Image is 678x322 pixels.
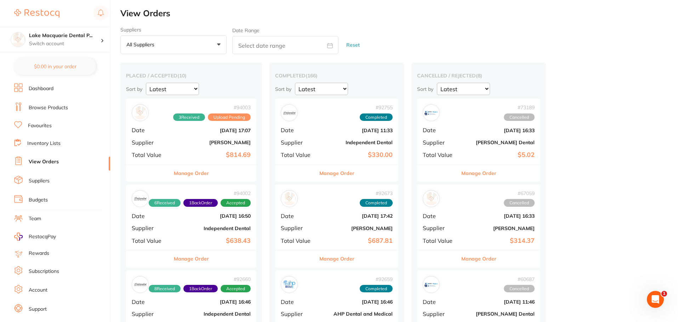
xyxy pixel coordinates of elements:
span: Total Value [281,152,316,158]
img: Independent Dental [133,278,147,291]
div: Independent Dental#940026Received1BackOrderAcceptedDate[DATE] 16:50SupplierIndependent DentalTota... [126,185,256,268]
iframe: Intercom live chat [647,291,664,308]
span: Received [149,199,181,207]
a: Suppliers [29,177,50,185]
span: Completed [360,199,393,207]
b: $687.81 [322,237,393,245]
a: Inventory Lists [27,140,61,147]
b: [PERSON_NAME] Dental [464,140,535,145]
h2: cancelled / rejected ( 8 ) [417,72,540,79]
span: Supplier [281,139,316,146]
span: 1 [661,291,667,297]
img: Independent Dental [133,192,147,205]
a: Dashboard [29,85,53,92]
button: Manage Order [174,250,209,267]
span: Supplier [423,139,458,146]
a: Rewards [29,250,49,257]
span: # 60687 [504,276,535,282]
h2: placed / accepted ( 10 ) [126,72,256,79]
p: Sort by [126,86,142,92]
span: Supplier [423,225,458,231]
b: [DATE] 16:46 [175,299,251,305]
span: Cancelled [504,199,535,207]
b: $330.00 [322,151,393,159]
button: $0.00 in your order [14,58,96,75]
span: Cancelled [504,113,535,121]
span: Total Value [281,238,316,244]
span: Back orders [183,285,218,293]
img: Henry Schein Halas [283,192,296,205]
p: Switch account [29,40,101,47]
img: Restocq Logo [14,9,59,18]
b: $638.43 [175,237,251,245]
span: Date [423,127,458,133]
b: [PERSON_NAME] [322,226,393,231]
button: Manage Order [174,165,209,182]
span: Completed [360,113,393,121]
b: $314.37 [464,237,535,245]
span: Date [423,213,458,219]
label: Suppliers [120,27,227,33]
span: # 67059 [504,191,535,196]
a: Subscriptions [29,268,59,275]
a: View Orders [29,158,59,165]
b: Independent Dental [322,140,393,145]
b: [PERSON_NAME] [464,226,535,231]
button: Manage Order [461,165,496,182]
img: AHP Dental and Medical [283,278,296,291]
img: Erskine Dental [425,278,438,291]
span: Back orders [183,199,218,207]
span: Cancelled [504,285,535,293]
span: # 94003 [173,105,251,110]
span: Accepted [221,199,251,207]
button: Manage Order [461,250,496,267]
img: Lake Macquarie Dental Practice [11,33,25,47]
a: Team [29,215,41,222]
span: Supplier [132,225,170,231]
span: Supplier [281,225,316,231]
img: Erskine Dental [425,106,438,119]
b: [DATE] 16:33 [464,213,535,219]
p: Sort by [275,86,291,92]
b: [DATE] 11:46 [464,299,535,305]
span: # 73189 [504,105,535,110]
button: Manage Order [319,250,354,267]
span: Upload Pending [208,113,251,121]
span: Total Value [423,152,458,158]
span: Date [281,213,316,219]
span: Supplier [423,311,458,317]
b: [DATE] 17:07 [175,128,251,133]
span: Completed [360,285,393,293]
span: Date [423,299,458,305]
span: Date [281,127,316,133]
b: [PERSON_NAME] Dental [464,311,535,317]
b: [DATE] 16:33 [464,128,535,133]
h2: View Orders [120,8,678,18]
span: # 92659 [360,276,393,282]
b: Independent Dental [175,226,251,231]
span: # 94002 [149,191,251,196]
span: Supplier [132,311,170,317]
a: Favourites [28,122,52,129]
a: RestocqPay [14,233,56,241]
button: Manage Order [319,165,354,182]
span: Total Value [423,238,458,244]
img: Henry Schein Halas [133,106,147,119]
img: RestocqPay [14,233,23,241]
span: Received [149,285,181,293]
span: Supplier [132,139,170,146]
span: Date [132,127,170,133]
p: Sort by [417,86,433,92]
b: [DATE] 17:42 [322,213,393,219]
b: [DATE] 11:33 [322,128,393,133]
b: $814.69 [175,151,251,159]
a: Support [29,306,47,313]
h2: completed ( 166 ) [275,72,398,79]
label: Date Range [232,28,260,33]
b: Independent Dental [175,311,251,317]
span: Total Value [132,152,170,158]
a: Budgets [29,197,48,204]
p: All suppliers [126,41,157,48]
b: [DATE] 16:50 [175,213,251,219]
b: $5.02 [464,151,535,159]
